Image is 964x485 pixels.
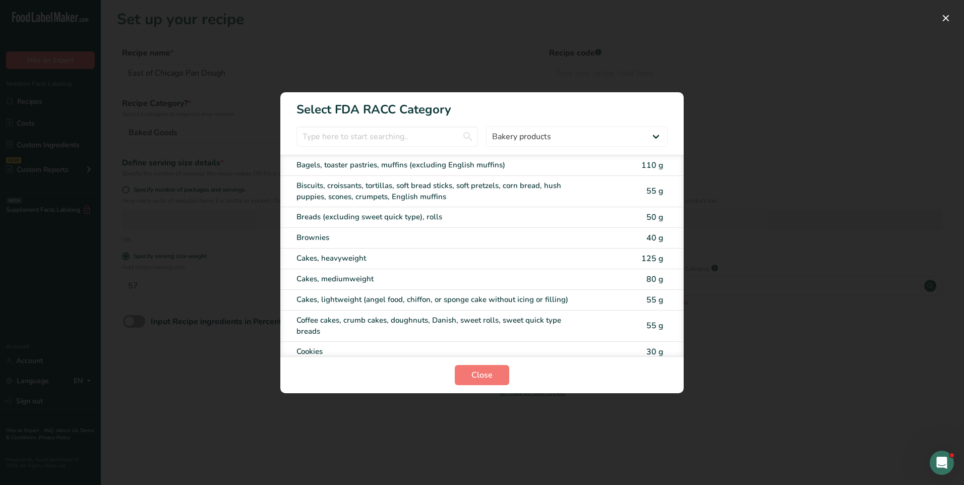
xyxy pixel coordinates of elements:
[455,365,509,385] button: Close
[641,253,664,264] span: 125 g
[646,232,664,244] span: 40 g
[930,451,954,475] iframe: Intercom live chat
[296,273,583,285] div: Cakes, mediumweight
[641,160,664,171] span: 110 g
[296,253,583,264] div: Cakes, heavyweight
[646,212,664,223] span: 50 g
[646,274,664,285] span: 80 g
[296,315,583,337] div: Coffee cakes, crumb cakes, doughnuts, Danish, sweet rolls, sweet quick type breads
[296,211,583,223] div: Breads (excluding sweet quick type), rolls
[296,180,583,203] div: Biscuits, croissants, tortillas, soft bread sticks, soft pretzels, corn bread, hush puppies, scon...
[646,186,664,197] span: 55 g
[296,127,478,147] input: Type here to start searching..
[296,232,583,244] div: Brownies
[296,294,583,306] div: Cakes, lightweight (angel food, chiffon, or sponge cake without icing or filling)
[646,320,664,331] span: 55 g
[646,294,664,306] span: 55 g
[646,346,664,357] span: 30 g
[280,92,684,118] h1: Select FDA RACC Category
[296,159,583,171] div: Bagels, toaster pastries, muffins (excluding English muffins)
[471,369,493,381] span: Close
[296,346,583,357] div: Cookies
